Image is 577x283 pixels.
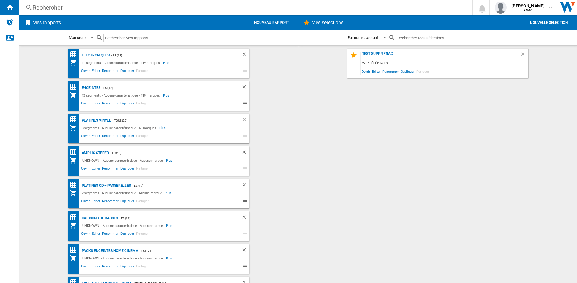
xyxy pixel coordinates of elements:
div: Matrice des prix [70,148,80,156]
div: - ES (17) [109,149,229,157]
span: Editer [91,100,101,108]
img: alerts-logo.svg [6,19,13,26]
div: Matrice des prix [70,181,80,189]
div: Matrice des prix [70,214,80,221]
div: Mon assortiment [70,92,80,99]
span: Renommer [101,166,119,173]
div: Mon assortiment [70,189,80,197]
div: Supprimer [241,149,249,157]
span: Partager [135,263,150,271]
span: Ouvrir [80,231,91,238]
div: Supprimer [241,117,249,124]
span: Partager [135,198,150,205]
div: Packs enceintes home cinema [80,247,138,255]
div: Supprimer [241,247,249,255]
span: Dupliquer [120,100,135,108]
div: Mon assortiment [70,222,80,229]
span: Plus [165,189,172,197]
span: Plus [159,124,167,132]
div: Matrice des prix [70,116,80,123]
div: 12 segments - Aucune caractéristique - 119 marques [80,92,163,99]
span: Partager [135,166,150,173]
span: Plus [163,59,171,66]
div: Mon ordre [69,35,86,40]
span: Editer [91,263,101,271]
span: Editer [91,166,101,173]
span: Renommer [101,231,119,238]
span: Editer [91,198,101,205]
span: Plus [166,157,174,164]
span: Partager [416,67,430,75]
span: Partager [135,133,150,140]
div: Supprimer [241,182,249,189]
div: Mon assortiment [70,157,80,164]
span: Dupliquer [120,133,135,140]
div: - ES (17) [131,182,229,189]
div: Matrice des prix [70,246,80,254]
span: Editer [91,68,101,75]
h2: Mes sélections [310,17,345,28]
span: Ouvrir [80,198,91,205]
div: Supprimer [241,84,249,92]
span: Renommer [101,133,119,140]
span: Ouvrir [80,68,91,75]
div: Matrice des prix [70,51,80,58]
span: Plus [163,92,171,99]
div: [UNKNOWN] - Aucune caractéristique - Aucune marque [80,222,166,229]
span: Renommer [101,68,119,75]
span: Dupliquer [120,166,135,173]
div: Caissons de basses [80,215,118,222]
img: profile.jpg [495,2,507,14]
input: Rechercher Mes rapports [103,34,249,42]
div: Electroniques [80,52,110,59]
div: 11 segments - Aucune caractéristique - 119 marques [80,59,163,66]
div: Supprimer [241,215,249,222]
div: Mon assortiment [70,255,80,262]
div: [UNKNOWN] - Aucune caractéristique - Aucune marque [80,157,166,164]
span: Ouvrir [361,67,371,75]
span: Partager [135,100,150,108]
div: Platines CD + passerelles [80,182,131,189]
span: Editer [371,67,381,75]
div: - ES (17) [100,84,229,92]
span: Editer [91,231,101,238]
span: Dupliquer [120,263,135,271]
div: Mon assortiment [70,59,80,66]
div: 2257 références [361,60,528,67]
span: Dupliquer [120,68,135,75]
span: Ouvrir [80,133,91,140]
span: [PERSON_NAME] [512,3,544,9]
div: - TOUS (25) [111,117,229,124]
div: Supprimer [520,52,528,60]
span: Partager [135,231,150,238]
span: Renommer [381,67,400,75]
div: - ES (17) [110,52,229,59]
div: Matrice des prix [70,83,80,91]
div: Par nom croissant [348,35,378,40]
span: Ouvrir [80,263,91,271]
span: Renommer [101,100,119,108]
div: Rechercher [33,3,456,12]
span: Renommer [101,198,119,205]
div: [UNKNOWN] - Aucune caractéristique - Aucune marque [80,255,166,262]
span: Partager [135,68,150,75]
div: - ES (17) [138,247,229,255]
span: Ouvrir [80,166,91,173]
span: Dupliquer [400,67,416,75]
span: Plus [166,255,174,262]
div: Enceintes [80,84,100,92]
span: Plus [166,222,174,229]
div: - ES (17) [118,215,229,222]
span: Dupliquer [120,198,135,205]
h2: Mes rapports [31,17,62,28]
b: FNAC [524,8,532,12]
div: 2 segments - Aucune caractéristique - Aucune marque [80,189,165,197]
div: test suppr fnac [361,52,520,60]
span: Renommer [101,263,119,271]
div: 3 segments - Aucune caractéristique - 48 marques [80,124,159,132]
div: Platines vinyle [80,117,111,124]
button: Nouvelle selection [526,17,572,28]
div: Mon assortiment [70,124,80,132]
span: Editer [91,133,101,140]
span: Dupliquer [120,231,135,238]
